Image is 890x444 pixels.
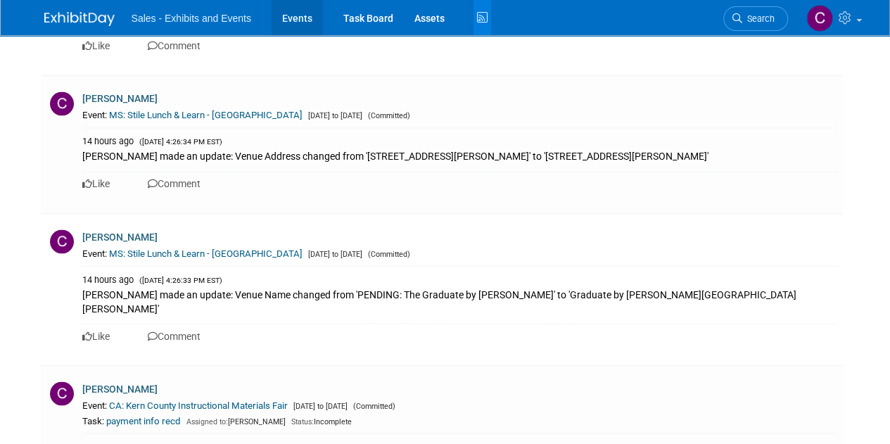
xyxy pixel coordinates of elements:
[723,6,788,31] a: Search
[364,111,410,120] span: (Committed)
[291,417,314,426] span: Status:
[364,249,410,258] span: (Committed)
[132,13,251,24] span: Sales - Exhibits and Events
[50,91,74,115] img: C.jpg
[82,274,134,284] span: 14 hours ago
[305,111,362,120] span: [DATE] to [DATE]
[109,400,288,410] a: CA: Kern County Instructional Materials Fair
[82,178,110,189] a: Like
[136,275,222,284] span: ([DATE] 4:26:33 PM EST)
[44,12,115,26] img: ExhibitDay
[82,40,110,51] a: Like
[290,401,348,410] span: [DATE] to [DATE]
[742,13,775,24] span: Search
[305,249,362,258] span: [DATE] to [DATE]
[82,383,158,394] a: [PERSON_NAME]
[82,415,104,426] span: Task:
[82,136,134,146] span: 14 hours ago
[109,110,303,120] a: MS: Stile Lunch & Learn - [GEOGRAPHIC_DATA]
[350,401,395,410] span: (Committed)
[806,5,833,32] img: Christine Lurz
[82,93,158,104] a: [PERSON_NAME]
[109,248,303,258] a: MS: Stile Lunch & Learn - [GEOGRAPHIC_DATA]
[50,229,74,253] img: C.jpg
[82,248,107,258] span: Event:
[148,40,201,51] a: Comment
[82,286,837,315] div: [PERSON_NAME] made an update: Venue Name changed from 'PENDING: The Graduate by [PERSON_NAME]' to...
[106,415,181,426] a: payment info recd
[148,178,201,189] a: Comment
[82,330,110,341] a: Like
[82,110,107,120] span: Event:
[148,330,201,341] a: Comment
[82,148,837,163] div: [PERSON_NAME] made an update: Venue Address changed from '[STREET_ADDRESS][PERSON_NAME]' to '[STR...
[82,400,107,410] span: Event:
[50,381,74,405] img: C.jpg
[183,417,286,426] span: [PERSON_NAME]
[186,417,228,426] span: Assigned to:
[82,231,158,242] a: [PERSON_NAME]
[288,417,352,426] span: Incomplete
[136,137,222,146] span: ([DATE] 4:26:34 PM EST)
